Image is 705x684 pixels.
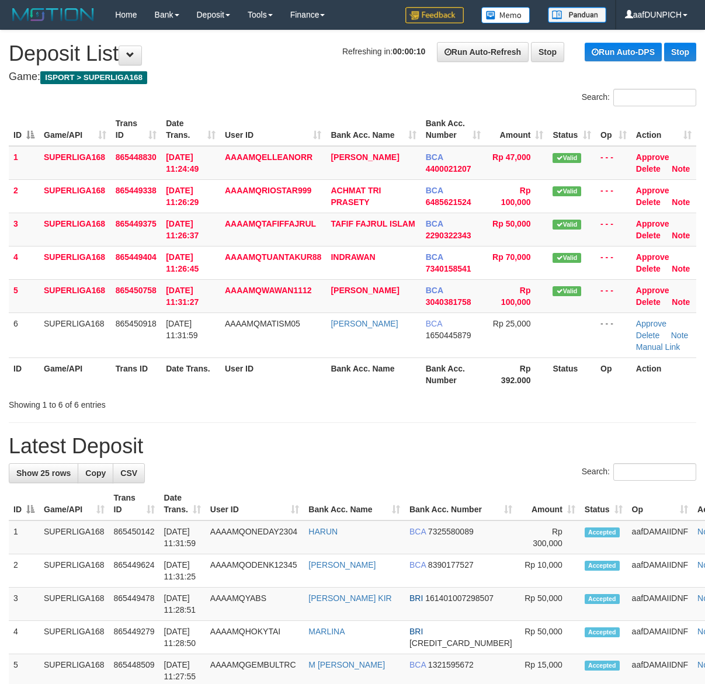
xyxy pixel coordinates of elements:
[166,186,199,207] span: [DATE] 11:26:29
[109,487,159,520] th: Trans ID: activate to sort column ascending
[206,487,304,520] th: User ID: activate to sort column ascending
[409,527,426,536] span: BCA
[40,71,147,84] span: ISPORT > SUPERLIGA168
[308,560,376,570] a: [PERSON_NAME]
[113,463,145,483] a: CSV
[553,253,581,263] span: Valid transaction
[636,264,661,273] a: Delete
[421,113,485,146] th: Bank Acc. Number: activate to sort column ascending
[636,319,666,328] a: Approve
[9,146,39,180] td: 1
[409,660,426,669] span: BCA
[636,164,661,173] a: Delete
[428,660,474,669] span: Copy 1321595672 to clipboard
[9,621,39,654] td: 4
[426,231,471,240] span: Copy 2290322343 to clipboard
[421,357,485,391] th: Bank Acc. Number
[308,593,391,603] a: [PERSON_NAME] KIR
[206,554,304,588] td: AAAAMQODENK12345
[672,164,690,173] a: Note
[166,319,198,340] span: [DATE] 11:31:59
[9,435,696,458] h1: Latest Deposit
[596,213,631,246] td: - - -
[120,468,137,478] span: CSV
[596,179,631,213] td: - - -
[426,186,443,195] span: BCA
[426,331,471,340] span: Copy 1650445879 to clipboard
[9,554,39,588] td: 2
[159,487,206,520] th: Date Trans.: activate to sort column ascending
[331,286,399,295] a: [PERSON_NAME]
[39,279,111,313] td: SUPERLIGA168
[116,152,157,162] span: 865448830
[426,264,471,273] span: Copy 7340158541 to clipboard
[672,197,690,207] a: Note
[596,246,631,279] td: - - -
[627,520,693,554] td: aafDAMAIIDNF
[331,319,398,328] a: [PERSON_NAME]
[409,638,512,648] span: Copy 167901001002532 to clipboard
[481,7,530,23] img: Button%20Memo.svg
[206,588,304,621] td: AAAAMQYABS
[159,621,206,654] td: [DATE] 11:28:50
[39,313,111,357] td: SUPERLIGA168
[636,252,669,262] a: Approve
[426,164,471,173] span: Copy 4400021207 to clipboard
[426,297,471,307] span: Copy 3040381758 to clipboard
[631,357,696,391] th: Action
[159,554,206,588] td: [DATE] 11:31:25
[342,47,425,56] span: Refreshing in:
[326,113,421,146] th: Bank Acc. Name: activate to sort column ascending
[225,286,312,295] span: AAAAMQWAWAN1112
[39,588,109,621] td: SUPERLIGA168
[426,152,443,162] span: BCA
[39,487,109,520] th: Game/API: activate to sort column ascending
[9,6,98,23] img: MOTION_logo.png
[631,113,696,146] th: Action: activate to sort column ascending
[627,487,693,520] th: Op: activate to sort column ascending
[636,297,661,307] a: Delete
[206,621,304,654] td: AAAAMQHOKYTAI
[308,527,338,536] a: HARUN
[501,186,531,207] span: Rp 100,000
[161,113,220,146] th: Date Trans.: activate to sort column ascending
[9,113,39,146] th: ID: activate to sort column descending
[39,213,111,246] td: SUPERLIGA168
[9,588,39,621] td: 3
[109,588,159,621] td: 865449478
[39,621,109,654] td: SUPERLIGA168
[553,186,581,196] span: Valid transaction
[582,463,696,481] label: Search:
[116,186,157,195] span: 865449338
[409,627,423,636] span: BRI
[426,197,471,207] span: Copy 6485621524 to clipboard
[596,146,631,180] td: - - -
[111,357,161,391] th: Trans ID
[9,42,696,65] h1: Deposit List
[426,252,443,262] span: BCA
[39,520,109,554] td: SUPERLIGA168
[672,297,690,307] a: Note
[9,520,39,554] td: 1
[39,554,109,588] td: SUPERLIGA168
[672,264,690,273] a: Note
[636,186,669,195] a: Approve
[596,313,631,357] td: - - -
[492,252,530,262] span: Rp 70,000
[206,520,304,554] td: AAAAMQONEDAY2304
[9,394,285,411] div: Showing 1 to 6 of 6 entries
[613,89,696,106] input: Search:
[485,113,548,146] th: Amount: activate to sort column ascending
[627,554,693,588] td: aafDAMAIIDNF
[9,213,39,246] td: 3
[166,252,199,273] span: [DATE] 11:26:45
[517,621,580,654] td: Rp 50,000
[9,246,39,279] td: 4
[159,520,206,554] td: [DATE] 11:31:59
[636,342,680,352] a: Manual Link
[553,286,581,296] span: Valid transaction
[304,487,405,520] th: Bank Acc. Name: activate to sort column ascending
[636,219,669,228] a: Approve
[585,627,620,637] span: Accepted
[225,219,316,228] span: AAAAMQTAFIFFAJRUL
